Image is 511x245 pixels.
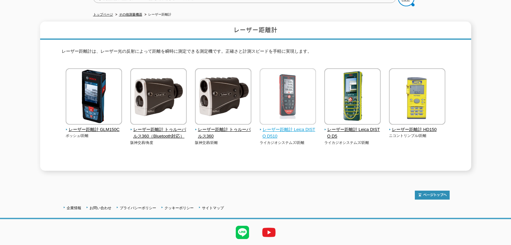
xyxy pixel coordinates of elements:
[260,126,316,140] span: レーザー距離計 Leica DISTO D510
[415,191,450,200] img: トップページへ
[62,48,450,58] p: レーザー距離計は、レーザー光の反射によって距離を瞬時に測定できる測定機です。正確さと計測スピードを手軽に実現します。
[130,126,187,140] span: レーザー距離計 トゥルーパルス360（Bluetooth対応）
[389,120,446,133] a: レーザー距離計 HD150
[66,120,122,133] a: レーザー距離計 GLM150C
[120,206,156,210] a: プライバシーポリシー
[195,120,252,140] a: レーザー距離計 トゥルーパルス360
[324,126,381,140] span: レーザー距離計 Leica DISTO D5
[389,68,445,126] img: レーザー距離計 HD150
[143,11,171,18] li: レーザー距離計
[389,133,446,139] p: ニコントリンブル/距離
[324,140,381,146] p: ライカジオシステムズ/距離
[195,126,252,140] span: レーザー距離計 トゥルーパルス360
[66,133,122,139] p: ボッシュ/距離
[195,140,252,146] p: 阪神交易/距離
[67,206,81,210] a: 企業情報
[66,68,122,126] img: レーザー距離計 GLM150C
[66,126,122,133] span: レーザー距離計 GLM150C
[93,13,113,16] a: トップページ
[130,140,187,146] p: 阪神交易/角度
[260,140,316,146] p: ライカジオシステムズ/距離
[260,120,316,140] a: レーザー距離計 Leica DISTO D510
[195,68,251,126] img: レーザー距離計 トゥルーパルス360
[119,13,142,16] a: その他測量機器
[130,120,187,140] a: レーザー距離計 トゥルーパルス360（Bluetooth対応）
[130,68,187,126] img: レーザー距離計 トゥルーパルス360（Bluetooth対応）
[202,206,224,210] a: サイトマップ
[389,126,446,133] span: レーザー距離計 HD150
[324,120,381,140] a: レーザー距離計 Leica DISTO D5
[164,206,194,210] a: クッキーポリシー
[324,68,381,126] img: レーザー距離計 Leica DISTO D5
[40,22,471,40] h1: レーザー距離計
[260,68,316,126] img: レーザー距離計 Leica DISTO D510
[90,206,111,210] a: お問い合わせ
